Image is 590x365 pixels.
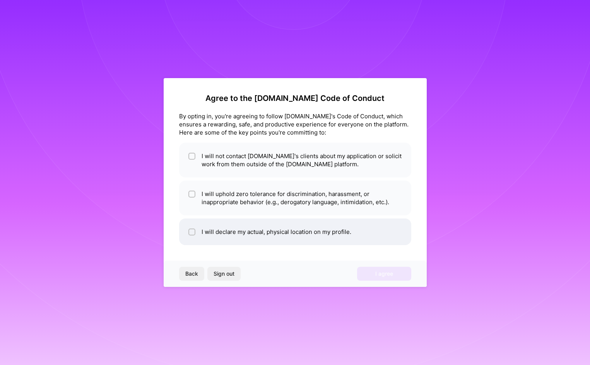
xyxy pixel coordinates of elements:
[179,112,411,136] div: By opting in, you're agreeing to follow [DOMAIN_NAME]'s Code of Conduct, which ensures a rewardin...
[185,270,198,278] span: Back
[179,218,411,245] li: I will declare my actual, physical location on my profile.
[214,270,234,278] span: Sign out
[179,94,411,103] h2: Agree to the [DOMAIN_NAME] Code of Conduct
[179,267,204,281] button: Back
[207,267,241,281] button: Sign out
[179,181,411,215] li: I will uphold zero tolerance for discrimination, harassment, or inappropriate behavior (e.g., der...
[179,143,411,177] li: I will not contact [DOMAIN_NAME]'s clients about my application or solicit work from them outside...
